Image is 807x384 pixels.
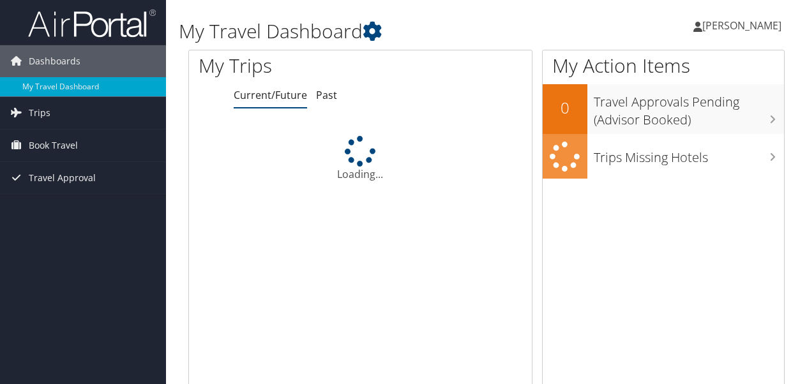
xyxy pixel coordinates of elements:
img: airportal-logo.png [28,8,156,38]
h1: My Action Items [543,52,784,79]
span: [PERSON_NAME] [702,18,781,33]
a: Current/Future [234,88,307,102]
h1: My Travel Dashboard [179,18,589,45]
span: Travel Approval [29,162,96,194]
span: Trips [29,97,50,129]
h1: My Trips [199,52,379,79]
span: Book Travel [29,129,78,161]
h3: Trips Missing Hotels [594,142,784,166]
a: Past [316,88,337,102]
a: [PERSON_NAME] [693,6,794,45]
div: Loading... [189,136,532,182]
h3: Travel Approvals Pending (Advisor Booked) [594,87,784,129]
span: Dashboards [29,45,80,77]
a: Trips Missing Hotels [543,134,784,179]
a: 0Travel Approvals Pending (Advisor Booked) [543,84,784,133]
h2: 0 [543,97,587,119]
